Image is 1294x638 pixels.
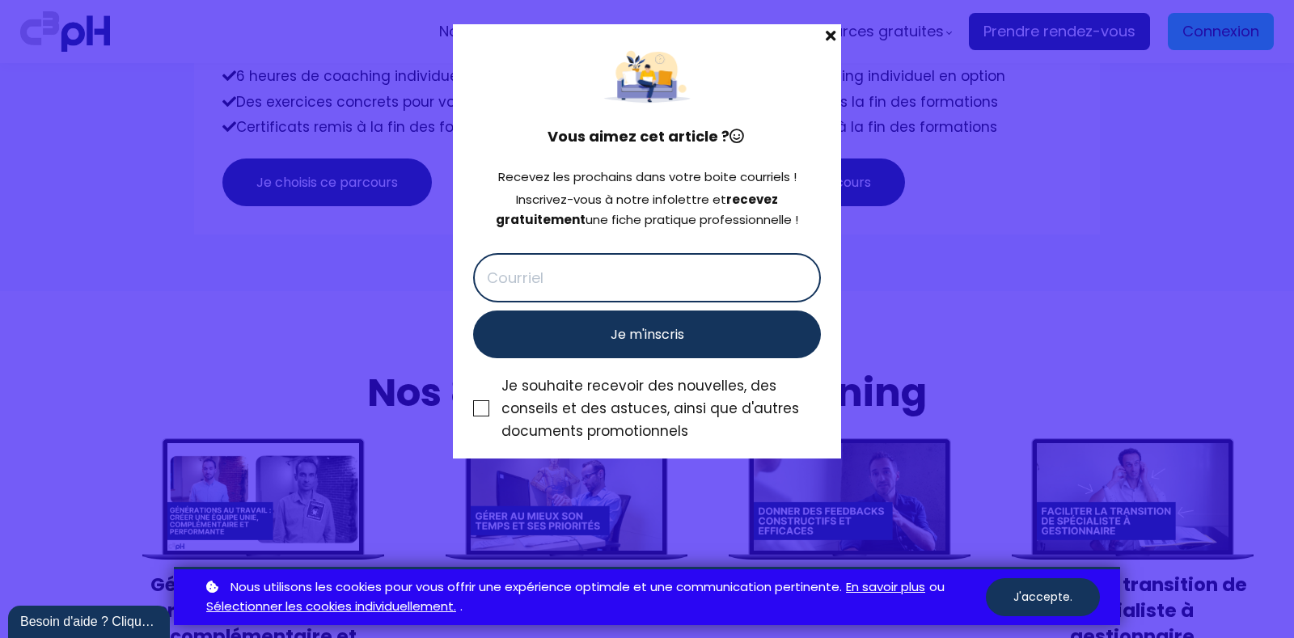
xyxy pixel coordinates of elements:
input: Courriel [473,253,821,302]
button: Je m'inscris [473,311,821,358]
div: Recevez les prochains dans votre boite courriels ! [473,167,821,188]
p: ou . [202,577,986,618]
span: Nous utilisons les cookies pour vous offrir une expérience optimale et une communication pertinente. [230,577,842,598]
iframe: chat widget [8,602,173,638]
button: J'accepte. [986,578,1100,616]
a: En savoir plus [846,577,925,598]
h4: Vous aimez cet article ? [473,125,821,148]
strong: gratuitement [496,211,586,228]
div: Inscrivez-vous à notre infolettre et une fiche pratique professionnelle ! [473,190,821,230]
div: Je souhaite recevoir des nouvelles, des conseils et des astuces, ainsi que d'autres documents pro... [501,374,821,442]
a: Sélectionner les cookies individuellement. [206,597,456,617]
strong: recevez [726,191,778,208]
span: Je m'inscris [611,324,684,344]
